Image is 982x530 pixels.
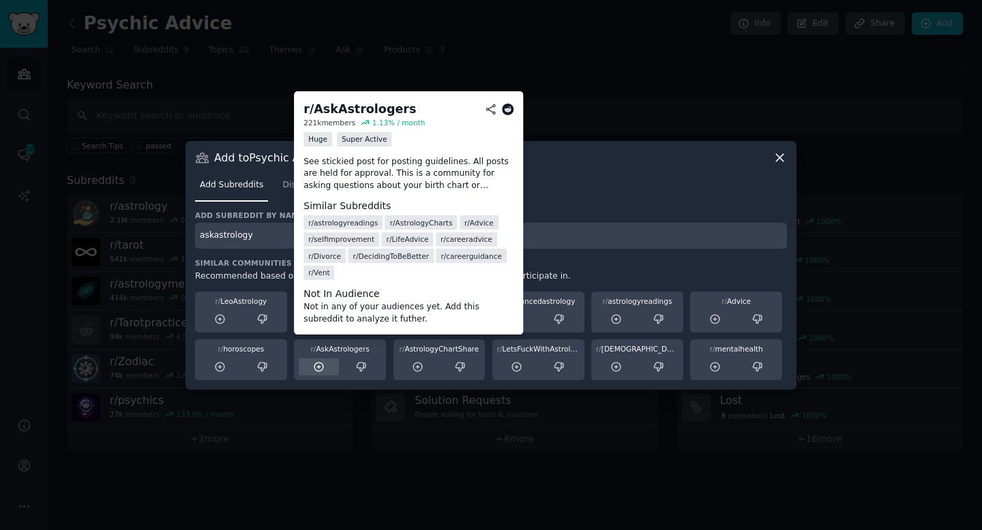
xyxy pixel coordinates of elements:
div: LeoAstrology [200,296,282,306]
h3: Add to Psychic Advice [214,151,328,165]
span: r/ LifeAdvice [387,234,429,244]
span: r/ careerguidance [441,251,501,261]
div: Advancedastrology [497,296,580,306]
div: r/ AskAstrologers [303,101,416,118]
div: 221k members [303,118,355,127]
h3: Similar Communities [195,258,787,268]
div: LetsFuckWithAstrology [497,344,580,354]
span: r/ [497,345,503,353]
div: Recommended based on communities that members of your audience also participate in. [195,270,787,283]
input: Enter subreddit name and press enter [195,223,787,249]
span: r/ [710,345,715,353]
span: r/ [721,297,727,305]
span: r/ DecidingToBeBetter [353,251,429,261]
span: r/ Vent [308,268,329,277]
span: r/ selfimprovement [308,234,374,244]
dt: Not In Audience [303,287,514,301]
div: Advice [695,296,777,306]
span: r/ careeradvice [441,234,492,244]
h3: Add subreddit by name [195,211,787,220]
span: r/ [218,345,224,353]
span: r/ Divorce [308,251,341,261]
div: 1.13 % / month [372,118,426,127]
span: Discover Communities [282,179,376,191]
dt: Similar Subreddits [303,199,514,213]
a: Discover Communities [278,174,381,202]
p: See stickied post for posting guidelines. All posts are held for approval. This is a community fo... [303,156,514,192]
div: mentalhealth [695,344,777,354]
div: AstrologyChartShare [398,344,481,354]
span: Add Subreddits [200,179,263,191]
span: r/ [400,345,405,353]
div: horoscopes [200,344,282,354]
span: r/ AstrologyCharts [390,218,453,228]
dd: Not in any of your audiences yet. Add this subreddit to analyze it futher. [303,301,514,325]
div: astrologyreadings [596,296,679,306]
div: AskAstrologers [299,344,381,354]
span: r/ Advice [464,218,494,228]
div: Huge [303,132,332,146]
span: r/ [596,345,601,353]
span: r/ astrologyreadings [308,218,378,228]
a: Add Subreddits [195,174,268,202]
span: r/ [215,297,220,305]
div: Super Active [337,132,392,146]
div: [DEMOGRAPHIC_DATA] [596,344,679,354]
span: r/ [311,345,316,353]
span: r/ [602,297,608,305]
